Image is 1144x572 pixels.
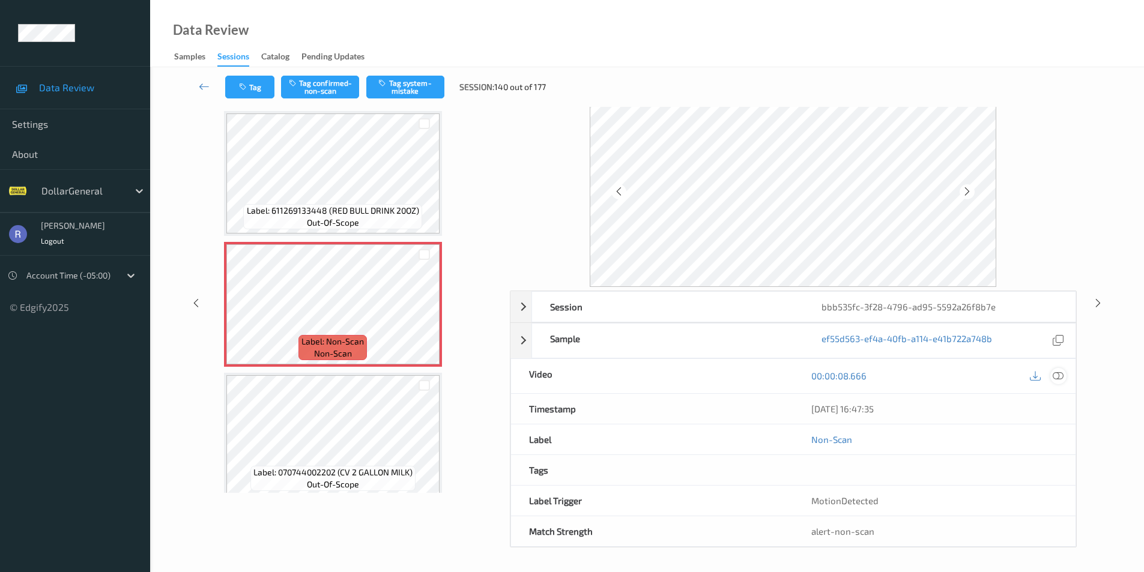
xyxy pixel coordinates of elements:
a: Samples [174,49,217,65]
a: 00:00:08.666 [811,370,867,382]
div: Session [532,292,804,322]
button: Tag [225,76,274,98]
span: out-of-scope [307,478,359,490]
div: Samples [174,50,205,65]
a: ef55d563-ef4a-40fb-a114-e41b722a748b [822,333,992,349]
a: Sessions [217,49,261,67]
div: Label [511,424,793,454]
div: Video [511,359,793,393]
div: Label Trigger [511,486,793,516]
div: Sessions [217,50,249,67]
div: Timestamp [511,394,793,424]
button: Tag confirmed-non-scan [281,76,359,98]
a: Non-Scan [811,433,852,445]
div: Data Review [173,24,249,36]
span: Label: Non-Scan [301,336,364,348]
div: [DATE] 16:47:35 [811,403,1058,415]
span: 140 out of 177 [494,81,546,93]
span: out-of-scope [307,217,359,229]
span: Session: [459,81,494,93]
div: alert-non-scan [811,525,1058,537]
span: non-scan [314,348,352,360]
div: Sessionbbb535fc-3f28-4796-ad95-5592a26f8b7e [510,291,1076,322]
button: Tag system-mistake [366,76,444,98]
div: Pending Updates [301,50,365,65]
div: Sample [532,324,804,358]
div: Match Strength [511,516,793,546]
div: MotionDetected [793,486,1076,516]
div: Sampleef55d563-ef4a-40fb-a114-e41b722a748b [510,323,1076,358]
div: bbb535fc-3f28-4796-ad95-5592a26f8b7e [804,292,1075,322]
a: Pending Updates [301,49,377,65]
span: Label: 611269133448 (RED BULL DRINK 20OZ) [247,205,419,217]
div: Tags [511,455,793,485]
div: Catalog [261,50,289,65]
span: Label: 070744002202 (CV 2 GALLON MILK) [253,466,413,478]
a: Catalog [261,49,301,65]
